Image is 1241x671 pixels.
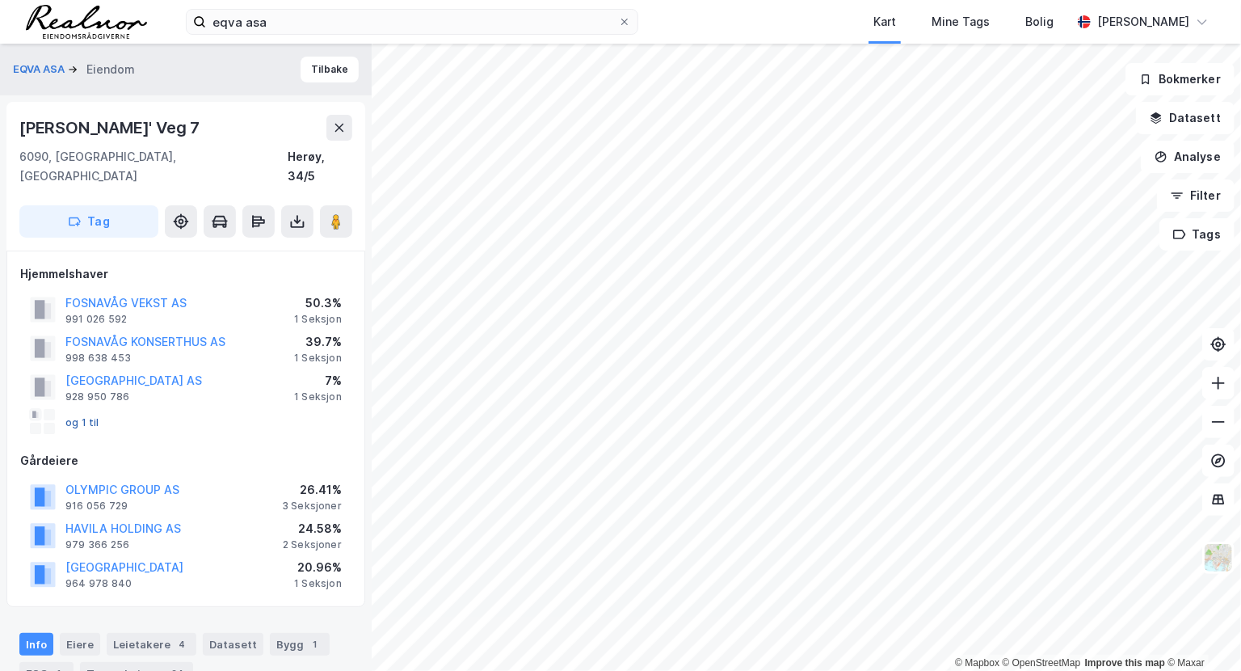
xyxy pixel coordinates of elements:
div: Gårdeiere [20,451,351,471]
div: 1 [307,636,323,652]
div: 39.7% [294,332,342,352]
div: 916 056 729 [65,500,128,513]
div: 20.96% [294,558,342,577]
button: Datasett [1136,102,1235,134]
div: Kontrollprogram for chat [1160,593,1241,671]
div: Mine Tags [932,12,990,32]
div: 1 Seksjon [294,577,342,590]
button: EQVA ASA [13,61,68,78]
button: Bokmerker [1125,63,1235,95]
div: 6090, [GEOGRAPHIC_DATA], [GEOGRAPHIC_DATA] [19,147,288,186]
div: 964 978 840 [65,577,132,590]
div: Datasett [203,633,263,656]
div: 24.58% [283,519,342,538]
div: 1 Seksjon [294,352,342,365]
a: Mapbox [955,657,999,669]
div: Bygg [270,633,330,656]
div: Info [19,633,53,656]
div: [PERSON_NAME] [1097,12,1189,32]
div: 7% [294,371,342,390]
iframe: Chat Widget [1160,593,1241,671]
button: Tag [19,205,158,238]
div: Herøy, 34/5 [288,147,352,186]
div: 991 026 592 [65,313,127,326]
input: Søk på adresse, matrikkel, gårdeiere, leietakere eller personer [206,10,618,34]
div: 998 638 453 [65,352,131,365]
a: OpenStreetMap [1003,657,1081,669]
div: Bolig [1025,12,1054,32]
div: 50.3% [294,293,342,313]
div: Hjemmelshaver [20,264,351,284]
div: [PERSON_NAME]' Veg 7 [19,115,203,141]
img: Z [1203,542,1234,573]
div: 3 Seksjoner [282,500,342,513]
div: 26.41% [282,480,342,500]
a: Improve this map [1085,657,1165,669]
button: Filter [1157,179,1235,212]
div: 979 366 256 [65,538,129,551]
button: Tags [1159,218,1235,251]
img: realnor-logo.934646d98de889bb5806.png [26,5,147,39]
div: Kart [873,12,896,32]
div: Eiere [60,633,100,656]
button: Analyse [1141,141,1235,173]
div: Leietakere [107,633,196,656]
button: Tilbake [301,57,359,82]
div: Eiendom [86,60,135,79]
div: 4 [174,636,190,652]
div: 1 Seksjon [294,313,342,326]
div: 928 950 786 [65,390,129,403]
div: 2 Seksjoner [283,538,342,551]
div: 1 Seksjon [294,390,342,403]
